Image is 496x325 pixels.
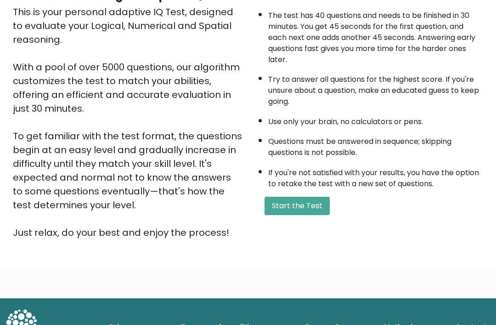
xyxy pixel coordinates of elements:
[265,197,330,215] button: Start the Test
[268,69,483,107] li: Try to answer all questions for the highest score. If you're unsure about a question, make an edu...
[268,6,483,65] li: The test has 40 questions and needs to be finished in 30 minutes. You get 45 seconds for the firs...
[268,163,483,189] li: If you're not satisfied with your results, you have the option to retake the test with a new set ...
[268,131,483,158] li: Questions must be answered in sequence; skipping questions is not possible.
[13,5,242,239] div: This is your personal adaptive IQ Test, designed to evaluate your Logical, Numerical and Spatial ...
[268,112,483,127] li: Use only your brain, no calculators or pens.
